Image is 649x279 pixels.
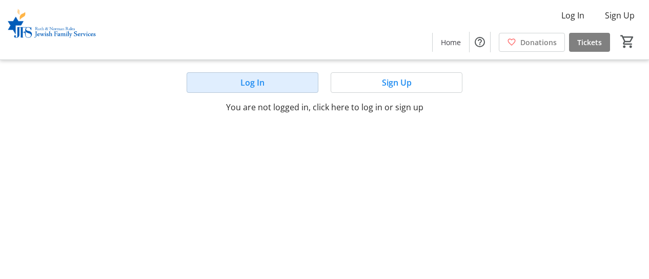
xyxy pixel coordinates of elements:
a: Donations [499,33,565,52]
button: Sign Up [597,7,643,24]
span: Log In [240,76,265,89]
button: Sign Up [331,72,462,93]
span: Tickets [577,37,602,48]
img: Ruth & Norman Rales Jewish Family Services's Logo [6,4,97,55]
span: Sign Up [382,76,412,89]
a: Tickets [569,33,610,52]
button: Cart [618,32,637,51]
span: Log In [561,9,584,22]
button: Help [470,32,490,52]
a: Home [433,33,469,52]
button: Log In [553,7,593,24]
span: Donations [520,37,557,48]
button: Log In [187,72,318,93]
span: Home [441,37,461,48]
p: You are not logged in, click here to log in or sign up [114,101,535,113]
span: Sign Up [605,9,635,22]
